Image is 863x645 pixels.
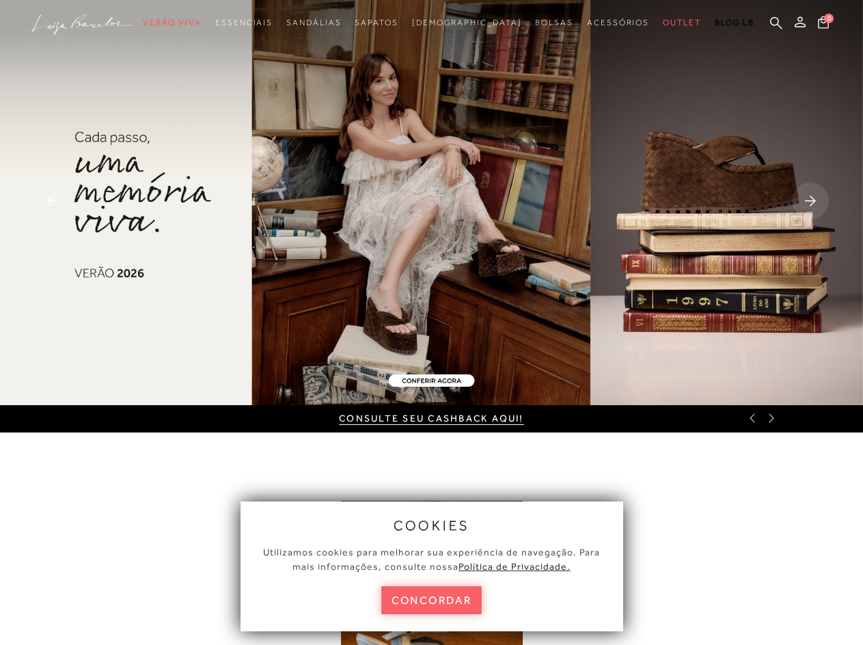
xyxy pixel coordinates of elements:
[535,18,573,27] span: Bolsas
[215,10,273,36] a: noSubCategoriesText
[339,413,523,424] a: CONSULTE SEU CASHBACK AQUI!
[663,18,701,27] span: Outlet
[286,10,341,36] a: noSubCategoriesText
[263,547,600,572] span: Utilizamos cookies para melhorar sua experiência de navegação. Para mais informações, consulte nossa
[412,10,522,36] a: noSubCategoriesText
[587,18,649,27] span: Acessórios
[458,561,571,572] a: Política de Privacidade.
[824,14,834,23] span: 0
[355,10,398,36] a: noSubCategoriesText
[215,18,273,27] span: Essenciais
[143,18,202,27] span: Verão Viva
[286,18,341,27] span: Sandálias
[143,10,202,36] a: noSubCategoriesText
[715,10,754,36] a: BLOG LB
[715,18,754,27] span: BLOG LB
[587,10,649,36] a: noSubCategoriesText
[412,18,522,27] span: [DEMOGRAPHIC_DATA]
[394,518,470,533] span: cookies
[535,10,573,36] a: noSubCategoriesText
[814,15,833,33] button: 0
[355,18,398,27] span: Sapatos
[381,586,482,614] button: concordar
[663,10,701,36] a: noSubCategoriesText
